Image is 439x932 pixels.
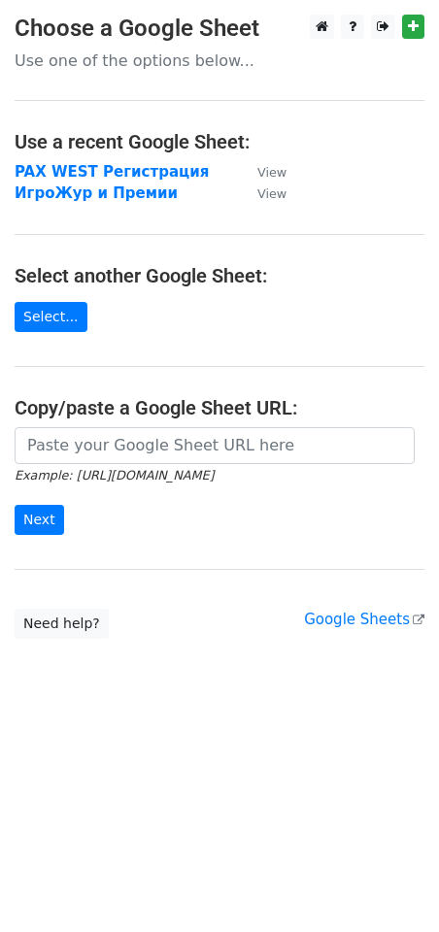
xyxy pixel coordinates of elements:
p: Use one of the options below... [15,50,424,71]
h3: Choose a Google Sheet [15,15,424,43]
a: PAX WEST Регистрация [15,163,209,181]
a: View [238,163,287,181]
a: Select... [15,302,87,332]
h4: Copy/paste a Google Sheet URL: [15,396,424,419]
input: Paste your Google Sheet URL here [15,427,415,464]
iframe: Chat Widget [342,839,439,932]
input: Next [15,505,64,535]
a: ИгроЖур и Премии [15,184,178,202]
h4: Select another Google Sheet: [15,264,424,287]
a: Google Sheets [304,611,424,628]
a: View [238,184,287,202]
small: Example: [URL][DOMAIN_NAME] [15,468,214,483]
small: View [257,165,287,180]
h4: Use a recent Google Sheet: [15,130,424,153]
a: Need help? [15,609,109,639]
small: View [257,186,287,201]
